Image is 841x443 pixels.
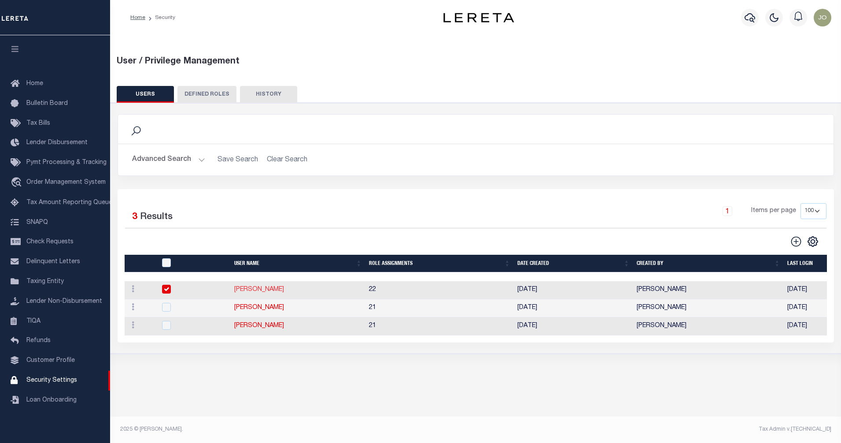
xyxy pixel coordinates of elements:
span: 3 [132,212,137,222]
td: 22 [365,281,514,299]
span: Check Requests [26,239,74,245]
td: [PERSON_NAME] [633,281,784,299]
span: TIQA [26,318,41,324]
th: Created By: activate to sort column ascending [633,255,784,273]
td: [DATE] [514,317,633,335]
span: Loan Onboarding [26,397,77,403]
th: Role Assignments: activate to sort column ascending [365,255,514,273]
button: DEFINED ROLES [177,86,236,103]
button: Advanced Search [132,151,205,168]
span: Security Settings [26,377,77,383]
span: Tax Bills [26,120,50,127]
div: User / Privilege Management [117,55,835,68]
th: UserID [157,255,231,273]
td: [PERSON_NAME] [633,317,784,335]
span: Bulletin Board [26,101,68,107]
a: [PERSON_NAME] [234,305,284,311]
a: [PERSON_NAME] [234,323,284,329]
td: 21 [365,317,514,335]
img: svg+xml;base64,PHN2ZyB4bWxucz0iaHR0cDovL3d3dy53My5vcmcvMjAwMC9zdmciIHBvaW50ZXItZXZlbnRzPSJub25lIi... [814,9,831,26]
i: travel_explore [11,177,25,189]
li: Security [145,14,175,22]
span: Delinquent Letters [26,259,80,265]
span: Lender Non-Disbursement [26,298,102,305]
td: [DATE] [514,281,633,299]
img: logo-dark.svg [443,13,514,22]
span: SNAPQ [26,219,48,225]
span: Items per page [751,206,796,216]
button: USERS [117,86,174,103]
span: Customer Profile [26,357,75,364]
span: Lender Disbursement [26,140,88,146]
th: User Name: activate to sort column ascending [231,255,365,273]
a: Home [130,15,145,20]
span: Home [26,81,43,87]
div: Tax Admin v.[TECHNICAL_ID] [482,425,831,433]
div: 2025 © [PERSON_NAME]. [114,425,476,433]
td: [DATE] [514,299,633,317]
label: Results [140,210,173,224]
span: Order Management System [26,179,106,186]
span: Refunds [26,338,51,344]
td: 21 [365,299,514,317]
button: HISTORY [240,86,297,103]
a: [PERSON_NAME] [234,287,284,293]
span: Tax Amount Reporting Queue [26,200,112,206]
th: Date Created: activate to sort column ascending [514,255,633,273]
a: 1 [723,206,732,216]
span: Pymt Processing & Tracking [26,160,107,166]
td: [PERSON_NAME] [633,299,784,317]
span: Taxing Entity [26,279,64,285]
